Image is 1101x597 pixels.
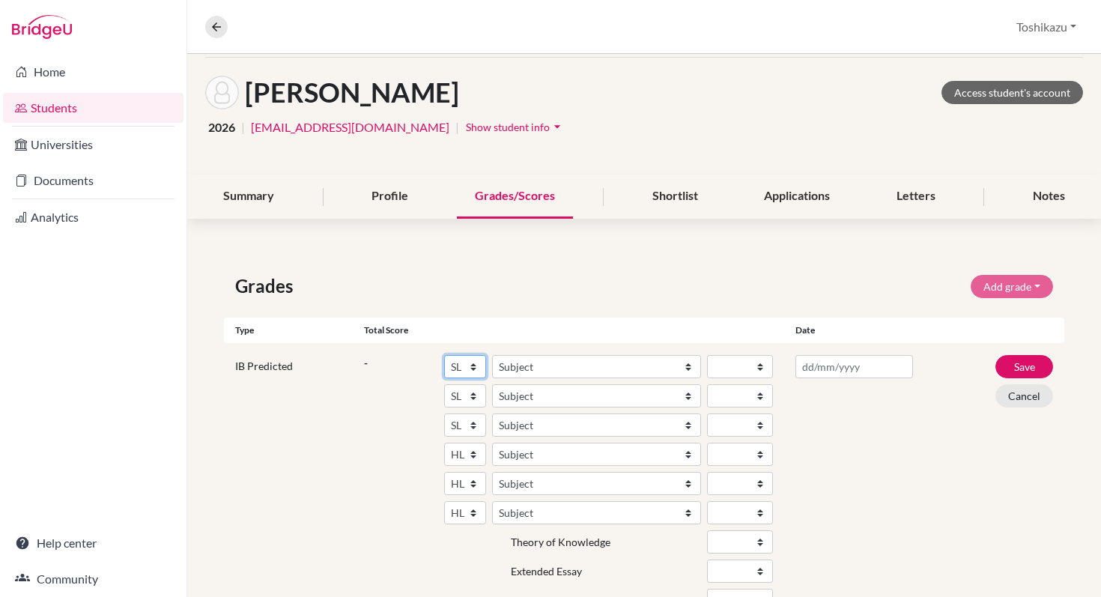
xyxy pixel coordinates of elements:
div: Notes [1015,175,1083,219]
button: Add grade [971,275,1053,298]
div: Shortlist [634,175,716,219]
img: Isaiah Phelan's avatar [205,76,239,109]
h1: [PERSON_NAME] [245,76,459,109]
div: Date [784,324,995,337]
button: Save [995,355,1053,378]
a: Students [3,93,183,123]
span: | [455,118,459,136]
div: Total score [364,324,784,337]
span: Grades [235,273,299,300]
span: 2026 [208,118,235,136]
a: Home [3,57,183,87]
span: Show student info [466,121,550,133]
div: Type [224,324,364,337]
div: Summary [205,175,292,219]
a: Universities [3,130,183,160]
div: Letters [879,175,953,219]
img: Bridge-U [12,15,72,39]
a: Documents [3,166,183,196]
div: Applications [746,175,848,219]
div: Profile [354,175,426,219]
a: Community [3,564,183,594]
a: [EMAIL_ADDRESS][DOMAIN_NAME] [251,118,449,136]
i: arrow_drop_down [550,119,565,134]
button: Cancel [995,384,1053,407]
label: Theory of Knowledge [511,534,610,550]
input: dd/mm/yyyy [795,355,913,378]
label: Extended Essay [511,563,582,579]
div: Grades/Scores [457,175,573,219]
button: Toshikazu [1010,13,1083,41]
a: Analytics [3,202,183,232]
span: | [241,118,245,136]
button: Show student infoarrow_drop_down [465,115,565,139]
a: Access student's account [941,81,1083,104]
a: Help center [3,528,183,558]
